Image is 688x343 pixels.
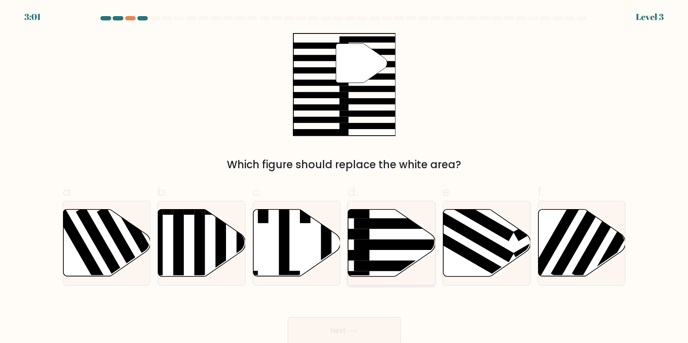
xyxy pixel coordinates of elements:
div: 3:01 [24,10,41,23]
span: b. [157,183,168,200]
g: " [336,43,387,83]
span: d. [347,183,358,200]
div: Level 3 [636,10,664,23]
span: c. [253,183,262,200]
span: f. [538,183,544,200]
span: a. [63,183,73,200]
div: Which figure should replace the white area? [68,157,621,173]
span: e. [442,183,452,200]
